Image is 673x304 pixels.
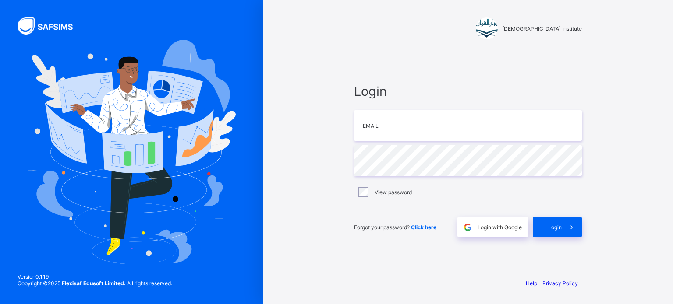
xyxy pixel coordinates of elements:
[62,280,126,287] strong: Flexisaf Edusoft Limited.
[18,280,172,287] span: Copyright © 2025 All rights reserved.
[354,84,582,99] span: Login
[542,280,578,287] a: Privacy Policy
[27,40,236,264] img: Hero Image
[375,189,412,196] label: View password
[502,25,582,32] span: [DEMOGRAPHIC_DATA] Institute
[411,224,436,231] a: Click here
[478,224,522,231] span: Login with Google
[18,17,83,35] img: SAFSIMS Logo
[18,273,172,280] span: Version 0.1.19
[526,280,537,287] a: Help
[354,224,436,231] span: Forgot your password?
[463,222,473,232] img: google.396cfc9801f0270233282035f929180a.svg
[548,224,562,231] span: Login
